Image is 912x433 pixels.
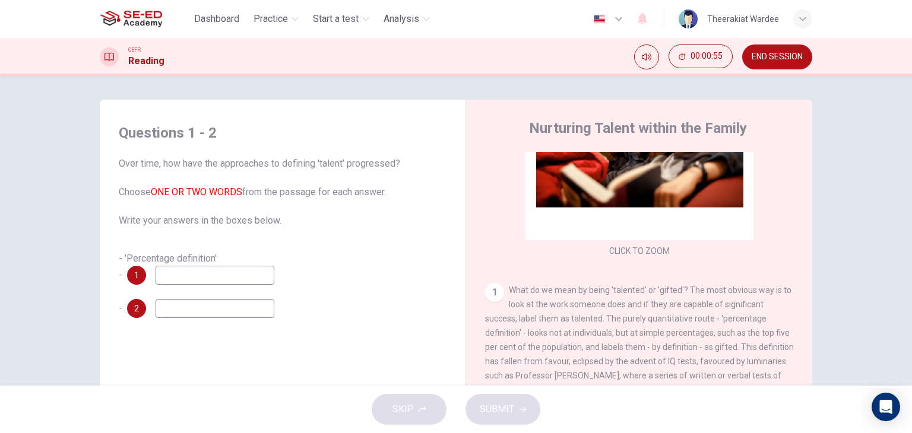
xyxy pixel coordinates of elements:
[679,9,698,28] img: Profile picture
[707,12,779,26] div: Theerakiat Wardee
[134,271,139,279] span: 1
[128,54,164,68] h1: Reading
[313,12,359,26] span: Start a test
[100,7,189,31] a: SE-ED Academy logo
[194,12,239,26] span: Dashboard
[669,44,733,69] div: Hide
[119,157,446,228] span: Over time, how have the approaches to defining 'talent' progressed? Choose from the passage for e...
[669,44,733,68] button: 00:00:55
[134,304,139,313] span: 2
[308,8,374,30] button: Start a test
[249,8,303,30] button: Practice
[872,393,900,421] div: Open Intercom Messenger
[592,15,607,24] img: en
[634,44,659,69] div: Mute
[485,283,504,302] div: 1
[529,119,747,138] h4: Nurturing Talent within the Family
[189,8,244,30] button: Dashboard
[384,12,419,26] span: Analysis
[119,123,446,142] h4: Questions 1 - 2
[379,8,435,30] button: Analysis
[151,186,242,198] font: ONE OR TWO WORDS
[742,44,812,69] button: END SESSION
[119,253,217,281] span: - 'Percentage definition' -
[254,12,288,26] span: Practice
[119,303,122,314] span: -
[100,7,162,31] img: SE-ED Academy logo
[128,46,141,54] span: CEFR
[691,52,723,61] span: 00:00:55
[752,52,803,62] span: END SESSION
[485,285,794,394] span: What do we mean by being 'talented' or 'gifted'? The most obvious way is to look at the work some...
